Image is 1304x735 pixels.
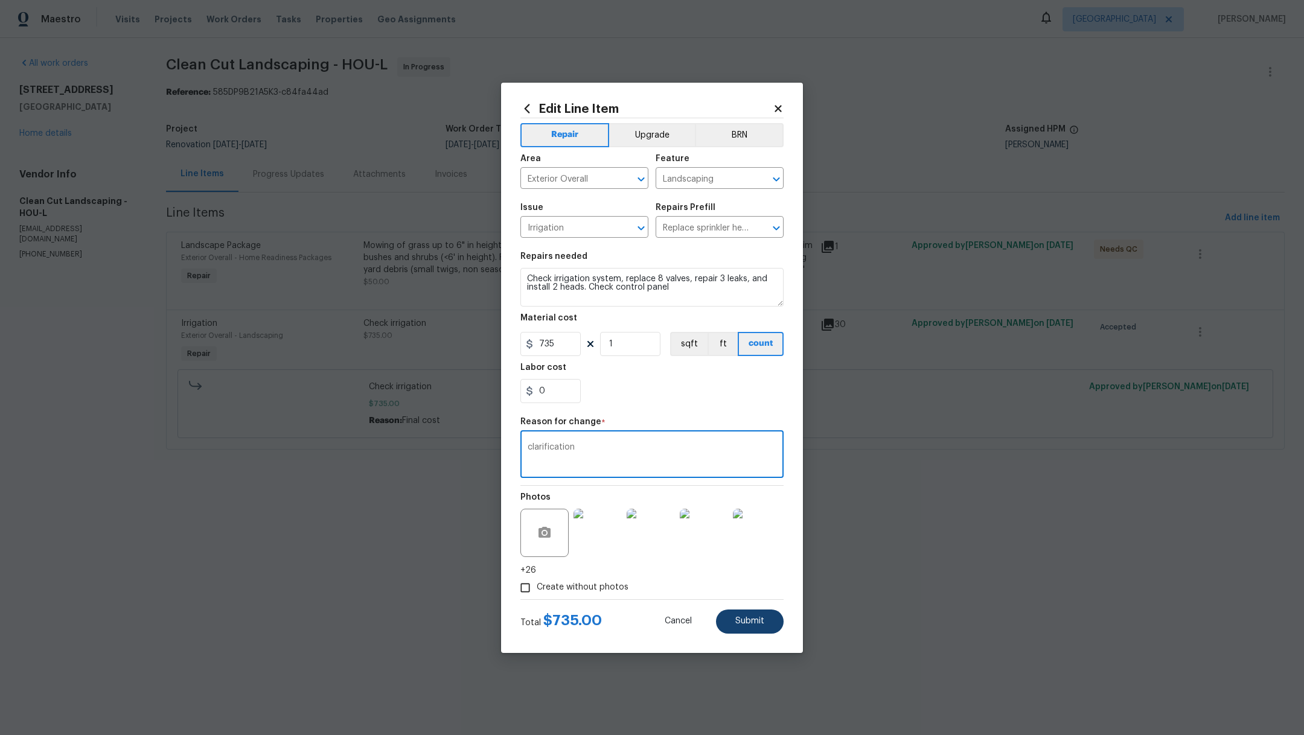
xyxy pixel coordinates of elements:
textarea: Check irrigation system, replace 8 valves, repair 3 leaks, and install 2 heads. Check control panel [520,268,784,307]
h2: Edit Line Item [520,102,773,115]
button: Submit [716,609,784,634]
h5: Repairs Prefill [656,203,715,212]
h5: Feature [656,154,689,163]
span: Create without photos [537,581,628,594]
button: Open [768,171,785,188]
div: Total [520,614,602,629]
h5: Area [520,154,541,163]
button: sqft [670,332,708,356]
h5: Repairs needed [520,252,587,261]
h5: Material cost [520,314,577,322]
span: $ 735.00 [543,613,602,628]
button: Upgrade [609,123,695,147]
button: ft [708,332,738,356]
button: count [738,332,784,356]
h5: Reason for change [520,418,601,426]
button: Open [768,220,785,237]
span: +26 [520,564,536,576]
button: Open [633,220,650,237]
textarea: clarification [528,443,776,468]
button: Repair [520,123,609,147]
button: Open [633,171,650,188]
span: Cancel [665,617,692,626]
h5: Labor cost [520,363,566,372]
button: Cancel [645,609,711,634]
span: Submit [735,617,764,626]
h5: Issue [520,203,543,212]
button: BRN [695,123,784,147]
h5: Photos [520,493,551,501]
